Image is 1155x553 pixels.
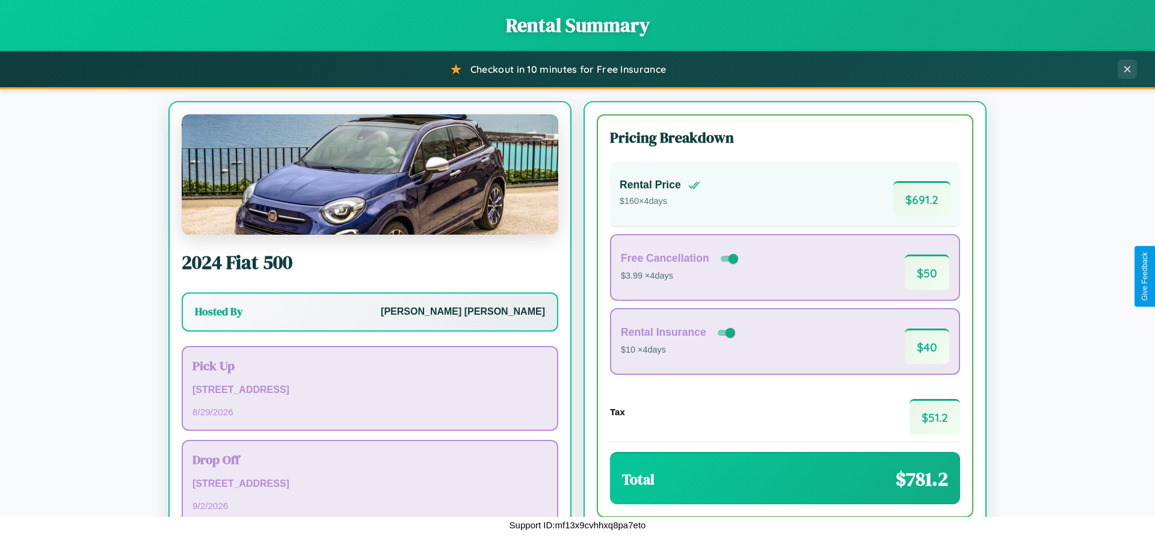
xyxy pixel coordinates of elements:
span: $ 781.2 [896,466,948,492]
h2: 2024 Fiat 500 [182,249,558,276]
h3: Hosted By [195,304,242,319]
span: $ 40 [905,329,949,364]
h3: Pick Up [192,357,547,374]
h4: Rental Price [620,179,681,191]
h4: Free Cancellation [621,252,709,265]
p: [STREET_ADDRESS] [192,475,547,493]
p: Support ID: mf13x9cvhhxq8pa7eto [510,517,646,533]
span: $ 691.2 [893,181,950,217]
span: $ 50 [905,255,949,290]
p: $ 160 × 4 days [620,194,700,209]
h3: Pricing Breakdown [610,128,960,147]
h3: Total [622,469,654,489]
img: Fiat 500 [182,114,558,235]
h1: Rental Summary [12,12,1143,39]
p: [STREET_ADDRESS] [192,382,547,399]
span: $ 51.2 [910,399,960,434]
p: [PERSON_NAME] [PERSON_NAME] [381,303,545,321]
p: $10 × 4 days [621,342,738,358]
p: 9 / 2 / 2026 [192,498,547,514]
p: 8 / 29 / 2026 [192,404,547,420]
h4: Tax [610,407,625,417]
span: Checkout in 10 minutes for Free Insurance [470,63,666,75]
h4: Rental Insurance [621,326,706,339]
h3: Drop Off [192,451,547,468]
p: $3.99 × 4 days [621,268,741,284]
div: Give Feedback [1141,252,1149,301]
